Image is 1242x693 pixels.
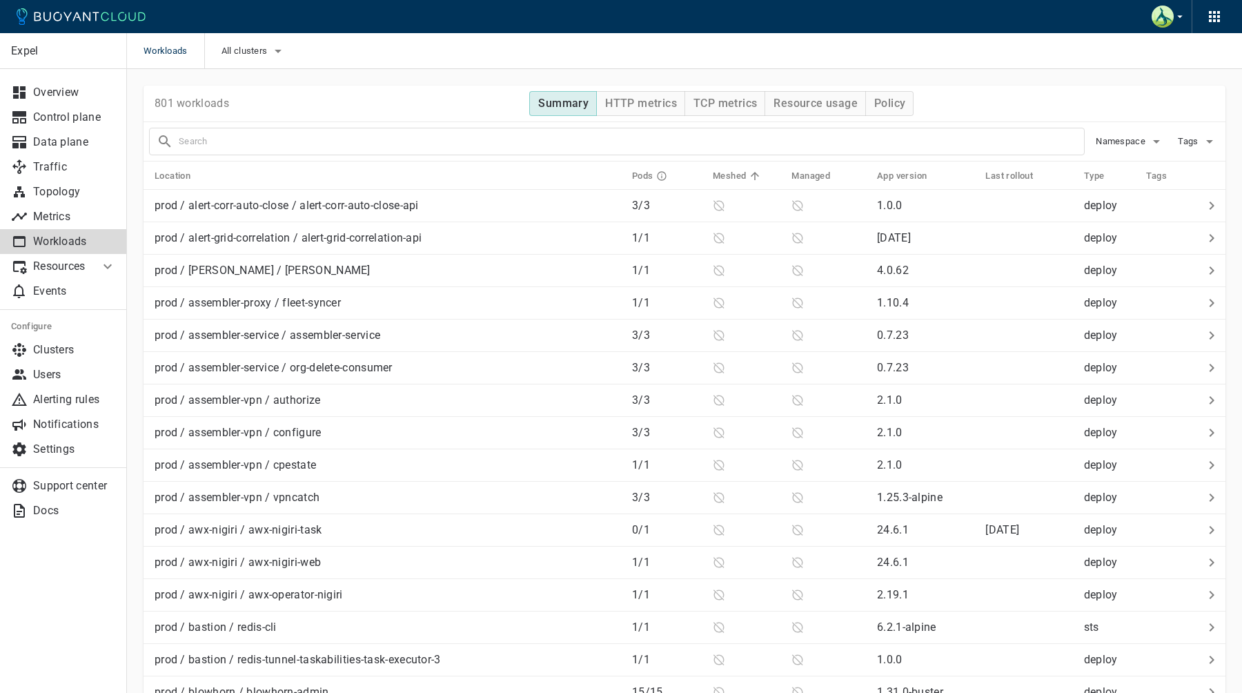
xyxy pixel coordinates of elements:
p: prod / assembler-proxy / fleet-syncer [155,296,341,310]
p: 0.7.23 [877,361,909,374]
p: 1 / 1 [632,231,702,245]
p: 1.25.3-alpine [877,491,943,504]
p: sts [1084,621,1136,634]
button: Policy [865,91,914,116]
p: prod / bastion / redis-tunnel-taskabilities-task-executor-3 [155,653,441,667]
p: 3 / 3 [632,491,702,505]
p: 6.2.1-alpine [877,621,936,634]
p: prod / assembler-vpn / configure [155,426,322,440]
p: 3 / 3 [632,426,702,440]
p: prod / awx-nigiri / awx-nigiri-task [155,523,322,537]
p: 2.1.0 [877,458,903,471]
span: Namespace [1096,136,1148,147]
span: Meshed [713,170,764,182]
span: Location [155,170,208,182]
p: Traffic [33,160,116,174]
relative-time: [DATE] [985,523,1019,536]
p: deploy [1084,393,1136,407]
h4: Summary [538,97,589,110]
p: 1.0.0 [877,199,903,212]
p: 3 / 3 [632,393,702,407]
svg: Running pods in current release / Expected pods [656,170,667,182]
p: deploy [1084,653,1136,667]
p: prod / alert-corr-auto-close / alert-corr-auto-close-api [155,199,419,213]
p: prod / awx-nigiri / awx-operator-nigiri [155,588,343,602]
p: 1 / 1 [632,458,702,472]
span: Last rollout [985,170,1051,182]
button: Summary [529,91,597,116]
p: 1 / 1 [632,556,702,569]
p: deploy [1084,296,1136,310]
p: deploy [1084,588,1136,602]
p: Events [33,284,116,298]
p: deploy [1084,361,1136,375]
input: Search [179,132,1084,151]
p: deploy [1084,556,1136,569]
p: Alerting rules [33,393,116,407]
h4: TCP metrics [693,97,757,110]
p: 3 / 3 [632,329,702,342]
button: TCP metrics [684,91,765,116]
p: 1 / 1 [632,653,702,667]
h5: Meshed [713,170,746,182]
h4: Policy [874,97,905,110]
h5: Type [1084,170,1105,182]
p: Settings [33,442,116,456]
h5: Last rollout [985,170,1033,182]
p: Metrics [33,210,116,224]
p: 24.6.1 [877,523,909,536]
button: All clusters [221,41,287,61]
p: prod / assembler-vpn / cpestate [155,458,316,472]
span: Tags [1146,170,1185,182]
p: Expel [11,44,115,58]
p: deploy [1084,491,1136,505]
span: Workloads [144,33,204,69]
p: 0 / 1 [632,523,702,537]
button: Resource usage [765,91,866,116]
p: deploy [1084,329,1136,342]
p: deploy [1084,523,1136,537]
p: 24.6.1 [877,556,909,569]
button: Tags [1176,131,1220,152]
p: 1 / 1 [632,621,702,634]
p: prod / assembler-service / org-delete-consumer [155,361,393,375]
p: 2.1.0 [877,426,903,439]
p: 3 / 3 [632,361,702,375]
img: Ethan Miller [1152,6,1174,28]
p: 1 / 1 [632,264,702,277]
button: Namespace [1096,131,1165,152]
h5: Tags [1146,170,1167,182]
p: 1.0.0 [877,653,903,666]
p: Resources [33,260,88,273]
p: 1.10.4 [877,296,909,309]
p: Users [33,368,116,382]
p: Topology [33,185,116,199]
p: deploy [1084,231,1136,245]
p: 2.1.0 [877,393,903,407]
p: [DATE] [877,231,911,244]
p: 4.0.62 [877,264,909,277]
p: 0.7.23 [877,329,909,342]
span: Managed [791,170,848,182]
span: Tags [1178,136,1201,147]
p: deploy [1084,458,1136,472]
p: prod / alert-grid-correlation / alert-grid-correlation-api [155,231,422,245]
p: Notifications [33,418,116,431]
h5: Managed [791,170,830,182]
button: HTTP metrics [596,91,685,116]
h4: HTTP metrics [605,97,677,110]
p: 1 / 1 [632,588,702,602]
p: prod / assembler-vpn / authorize [155,393,321,407]
p: Docs [33,504,116,518]
p: Clusters [33,343,116,357]
p: 3 / 3 [632,199,702,213]
h5: Location [155,170,190,182]
span: Tue, 12 Aug 2025 15:59:56 EDT / Tue, 12 Aug 2025 19:59:56 UTC [985,523,1019,536]
p: prod / bastion / redis-cli [155,621,277,634]
p: Control plane [33,110,116,124]
p: Support center [33,479,116,493]
span: All clusters [221,46,270,57]
p: prod / assembler-vpn / vpncatch [155,491,319,505]
p: 2.19.1 [877,588,909,601]
p: deploy [1084,426,1136,440]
